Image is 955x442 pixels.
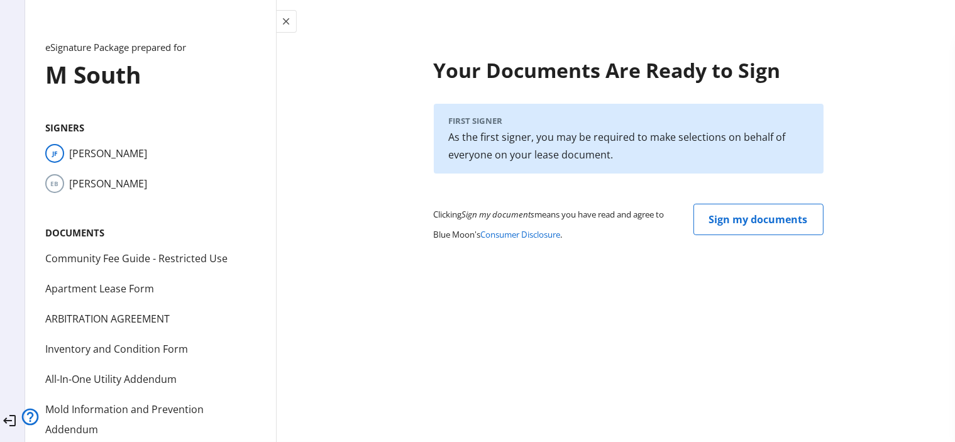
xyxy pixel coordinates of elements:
[709,204,808,235] span: Sign my documents
[20,407,40,427] mat-icon: help_outline
[45,339,188,359] div: Inventory and Condition Form
[281,16,292,27] mat-icon: close
[481,229,561,240] a: Consumer Disclosure
[45,399,256,439] div: Mold Information and Prevention Addendum
[45,36,256,91] h1: M South
[449,128,809,163] p: As the first signer, you may be required to make selections on behalf of everyone on your lease d...
[45,144,64,163] span: JF
[462,209,535,220] em: Sign my documents
[45,279,154,299] div: Apartment Lease Form
[45,248,228,268] div: Community Fee Guide - Restricted Use
[449,114,809,128] h2: First Signer
[45,174,64,193] span: EB
[45,121,256,134] h2: Signers
[45,41,256,53] small: eSignature Package prepared for
[277,10,297,33] button: Toggle menu
[434,57,824,84] h1: Your Documents Are Ready to Sign
[693,204,824,235] button: Sign my documents
[45,369,177,389] div: All-In-One Utility Addendum
[45,226,256,239] h2: Documents
[434,209,665,240] small: Clicking means you have read and agree to Blue Moon's .
[45,143,256,163] li: [PERSON_NAME]
[45,174,256,194] li: [PERSON_NAME]
[2,413,17,428] mat-icon: logout
[45,309,170,329] div: ARBITRATION AGREEMENT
